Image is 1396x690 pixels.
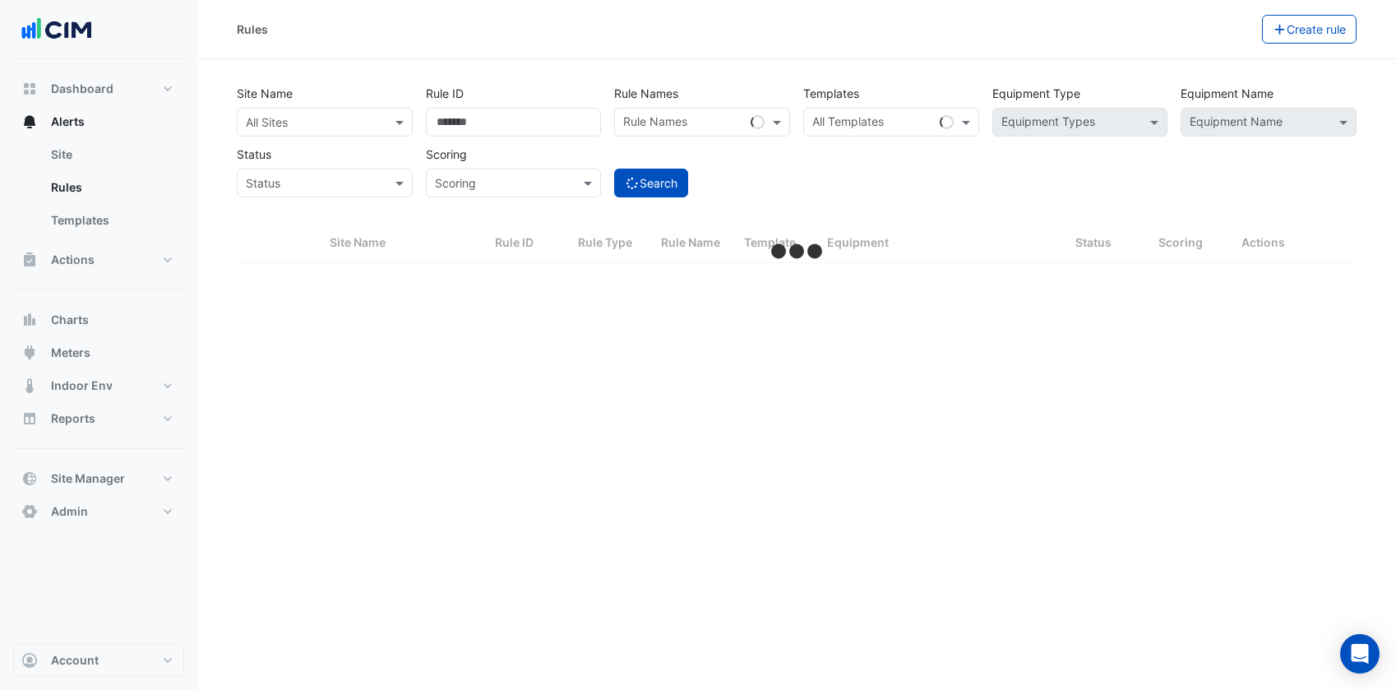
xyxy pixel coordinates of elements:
div: Rule Type [578,234,641,252]
button: Account [13,644,184,677]
app-icon: Charts [21,312,38,328]
span: Site Manager [51,470,125,487]
app-icon: Alerts [21,113,38,130]
div: Actions [1241,234,1346,252]
button: Indoor Env [13,369,184,402]
a: Site [38,138,184,171]
span: Alerts [51,113,85,130]
span: Indoor Env [51,377,113,394]
app-icon: Indoor Env [21,377,38,394]
div: Equipment Types [999,113,1095,134]
div: All Templates [810,113,884,134]
div: Site Name [330,234,476,252]
span: Account [51,652,99,669]
label: Rule Names [614,79,678,108]
span: Reports [51,410,95,427]
div: Rule Name [661,234,724,252]
label: Site Name [237,79,293,108]
button: Actions [13,243,184,276]
button: Dashboard [13,72,184,105]
div: Scoring [1158,234,1222,252]
button: Reports [13,402,184,435]
div: Alerts [13,138,184,243]
button: Site Manager [13,462,184,495]
div: Equipment [827,234,1056,252]
app-icon: Admin [21,503,38,520]
div: Equipment Name [1187,113,1283,134]
app-icon: Reports [21,410,38,427]
div: Rule ID [495,234,558,252]
app-icon: Site Manager [21,470,38,487]
div: Open Intercom Messenger [1340,634,1380,674]
div: Rules [237,21,268,38]
span: Meters [51,345,90,361]
label: Equipment Type [992,79,1080,108]
app-icon: Actions [21,252,38,268]
a: Rules [38,171,184,204]
span: Dashboard [51,81,113,97]
label: Status [237,140,271,169]
span: Admin [51,503,88,520]
button: Alerts [13,105,184,138]
div: Rule Names [621,113,687,134]
span: Charts [51,312,89,328]
button: Meters [13,336,184,369]
img: Company Logo [20,13,94,46]
button: Admin [13,495,184,528]
div: Template [744,234,807,252]
label: Scoring [426,140,467,169]
app-icon: Meters [21,345,38,361]
a: Templates [38,204,184,237]
span: Actions [51,252,95,268]
button: Search [614,169,688,197]
label: Equipment Name [1181,79,1274,108]
label: Templates [803,79,859,108]
button: Charts [13,303,184,336]
label: Rule ID [426,79,464,108]
div: Status [1075,234,1139,252]
app-icon: Dashboard [21,81,38,97]
button: Create rule [1262,15,1357,44]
